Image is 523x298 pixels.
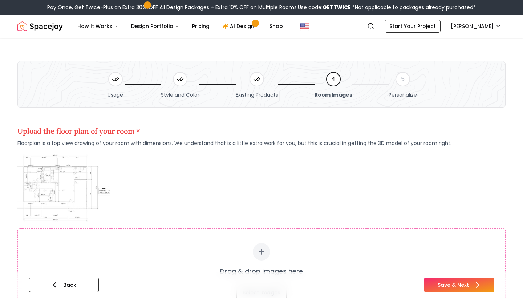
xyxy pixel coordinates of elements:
[125,19,185,33] button: Design Portfolio
[17,19,63,33] a: Spacejoy
[220,266,303,277] p: Drag & drop images here
[323,4,351,11] b: GETTWICE
[17,140,451,147] span: Floorplan is a top view drawing of your room with dimensions. We understand that is a little extr...
[47,4,476,11] div: Pay Once, Get Twice-Plus an Extra 30% OFF All Design Packages + Extra 10% OFF on Multiple Rooms.
[264,19,289,33] a: Shop
[300,22,309,31] img: United States
[298,4,351,11] span: Use code:
[385,20,441,33] a: Start Your Project
[161,91,199,98] span: Style and Color
[217,19,262,33] a: AI Design
[326,72,341,86] div: 4
[72,19,124,33] button: How It Works
[17,126,451,137] h4: Upload the floor plan of your room *
[17,19,63,33] img: Spacejoy Logo
[17,15,506,38] nav: Global
[17,153,110,222] img: Guide image
[446,20,506,33] button: [PERSON_NAME]
[424,278,494,292] button: Save & Next
[29,278,99,292] button: Back
[351,4,476,11] span: *Not applicable to packages already purchased*
[236,91,278,98] span: Existing Products
[72,19,289,33] nav: Main
[108,91,123,98] span: Usage
[186,19,215,33] a: Pricing
[315,91,352,98] span: Room Images
[389,91,417,98] span: Personalize
[396,72,410,86] div: 5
